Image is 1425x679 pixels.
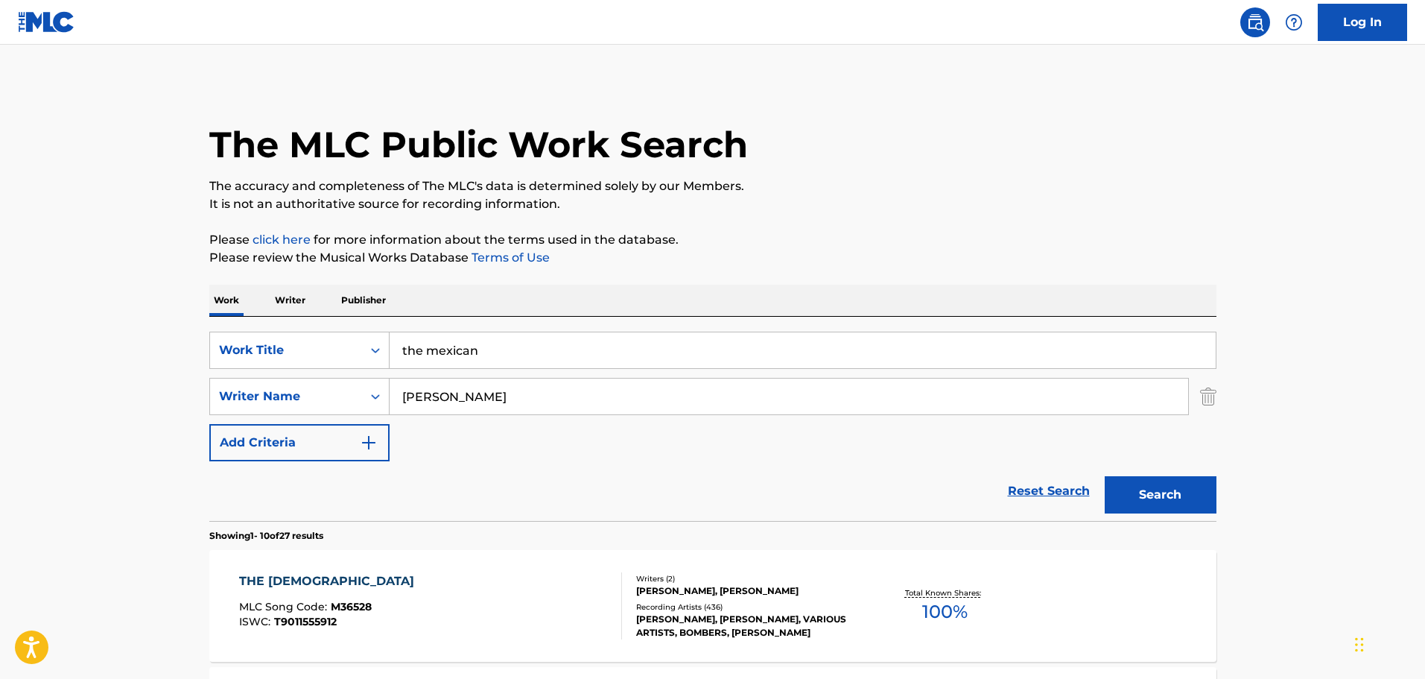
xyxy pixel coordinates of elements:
[360,434,378,452] img: 9d2ae6d4665cec9f34b9.svg
[209,177,1216,195] p: The accuracy and completeness of The MLC's data is determined solely by our Members.
[636,584,861,598] div: [PERSON_NAME], [PERSON_NAME]
[922,599,968,625] span: 100 %
[239,615,274,628] span: ISWC :
[1318,4,1407,41] a: Log In
[209,550,1216,662] a: THE [DEMOGRAPHIC_DATA]MLC Song Code:M36528ISWC:T9011555912Writers (2)[PERSON_NAME], [PERSON_NAME]...
[1000,475,1097,508] a: Reset Search
[337,285,390,316] p: Publisher
[209,332,1216,521] form: Search Form
[219,388,353,405] div: Writer Name
[1246,13,1264,31] img: search
[1105,476,1216,514] button: Search
[331,600,372,613] span: M36528
[1240,7,1270,37] a: Public Search
[209,231,1216,249] p: Please for more information about the terms used in the database.
[1200,378,1216,415] img: Delete Criterion
[905,587,985,599] p: Total Known Shares:
[1355,622,1364,667] div: Drag
[1285,13,1303,31] img: help
[209,529,323,543] p: Showing 1 - 10 of 27 results
[209,249,1216,267] p: Please review the Musical Works Database
[209,122,748,167] h1: The MLC Public Work Search
[239,600,331,613] span: MLC Song Code :
[209,424,390,461] button: Add Criteria
[636,613,861,639] div: [PERSON_NAME], [PERSON_NAME], VARIOUS ARTISTS, BOMBERS, [PERSON_NAME]
[270,285,310,316] p: Writer
[239,572,422,590] div: THE [DEMOGRAPHIC_DATA]
[209,195,1216,213] p: It is not an authoritative source for recording information.
[469,250,550,265] a: Terms of Use
[253,233,311,247] a: click here
[18,11,75,33] img: MLC Logo
[636,601,861,613] div: Recording Artists ( 436 )
[1351,607,1425,679] iframe: Chat Widget
[1279,7,1309,37] div: Help
[274,615,337,628] span: T9011555912
[636,573,861,584] div: Writers ( 2 )
[209,285,244,316] p: Work
[219,341,353,359] div: Work Title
